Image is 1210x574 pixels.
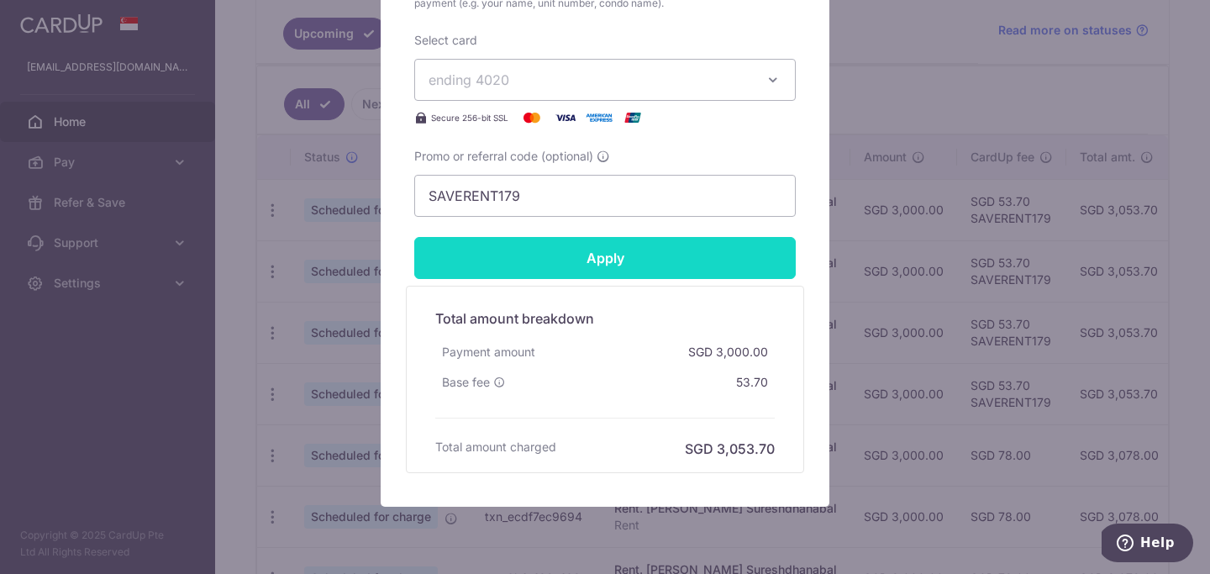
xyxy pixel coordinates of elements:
iframe: Opens a widget where you can find more information [1102,524,1193,566]
img: UnionPay [616,108,650,128]
span: ending 4020 [429,71,509,88]
h6: Total amount charged [435,439,556,456]
span: Secure 256-bit SSL [431,111,508,124]
h5: Total amount breakdown [435,308,775,329]
img: Visa [549,108,582,128]
h6: SGD 3,053.70 [685,439,775,459]
button: ending 4020 [414,59,796,101]
img: American Express [582,108,616,128]
img: Mastercard [515,108,549,128]
span: Promo or referral code (optional) [414,148,593,165]
div: SGD 3,000.00 [681,337,775,367]
input: Apply [414,237,796,279]
label: Select card [414,32,477,49]
div: 53.70 [729,367,775,398]
span: Base fee [442,374,490,391]
div: Payment amount [435,337,542,367]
